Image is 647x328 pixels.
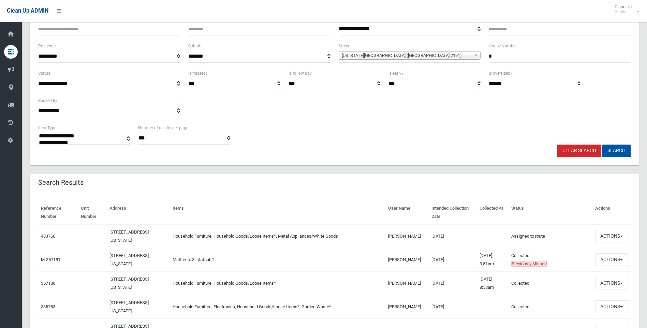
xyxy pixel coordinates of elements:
td: [DATE] 8:58am [477,271,509,295]
th: Actions [592,201,631,224]
a: 483766 [41,234,55,239]
label: Status [38,70,50,77]
button: Actions [595,300,628,313]
td: [PERSON_NAME] [385,295,429,318]
a: [STREET_ADDRESS][US_STATE] [109,253,149,266]
label: House Number [489,42,517,50]
th: Intended Collection Date [429,201,477,224]
th: Status [509,201,592,224]
td: [DATE] [429,295,477,318]
th: Unit Number [78,201,107,224]
td: Collected [509,295,592,318]
a: [STREET_ADDRESS][US_STATE] [109,300,149,313]
label: Is early? [388,70,403,77]
td: Household Furniture, Household Goods/Loose Items* [170,271,385,295]
td: Collected [509,271,592,295]
td: Mattress: 3 - Actual: 2 [170,248,385,271]
td: Collected [509,248,592,271]
a: Clear Search [557,145,601,157]
button: Actions [595,230,628,242]
td: Household Furniture, Electronics, Household Goods/Loose Items*, Garden Waste* [170,295,385,318]
td: [DATE] [429,224,477,248]
td: [DATE] 3:51pm [477,248,509,271]
a: 335753 [41,304,55,309]
small: Admin [615,9,632,14]
span: [US_STATE][GEOGRAPHIC_DATA] ([GEOGRAPHIC_DATA] 2191) [342,51,471,60]
th: Address [107,201,170,224]
td: Assigned to route [509,224,592,248]
th: Items [170,201,385,224]
label: Is missed? [188,70,208,77]
label: Is oversized? [489,70,512,77]
th: Collected At [477,201,509,224]
label: Postcode [38,42,56,50]
label: Item Type [38,124,56,132]
span: Previously Missed [511,261,547,267]
header: Search Results [30,176,92,189]
a: 357180 [41,281,55,286]
a: M-357181 [41,257,60,262]
td: [DATE] [429,248,477,271]
button: Actions [595,253,628,266]
td: [PERSON_NAME] [385,248,429,271]
label: Booked By [38,97,57,104]
th: Reference Number [38,201,78,224]
a: [STREET_ADDRESS][US_STATE] [109,229,149,243]
span: Clean Up ADMIN [7,8,48,14]
td: [PERSON_NAME] [385,271,429,295]
label: Suburb [188,42,202,50]
th: User Name [385,201,429,224]
button: Search [602,145,631,157]
td: Household Furniture, Household Goods/Loose Items*, Metal Appliances/White Goods [170,224,385,248]
td: [DATE] [429,271,477,295]
a: [STREET_ADDRESS][US_STATE] [109,277,149,290]
td: [PERSON_NAME] [385,224,429,248]
button: Actions [595,277,628,289]
label: Number of results per page [138,124,188,132]
label: Is follow up? [289,70,312,77]
label: Street [339,42,349,50]
span: Clean Up [611,4,638,14]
